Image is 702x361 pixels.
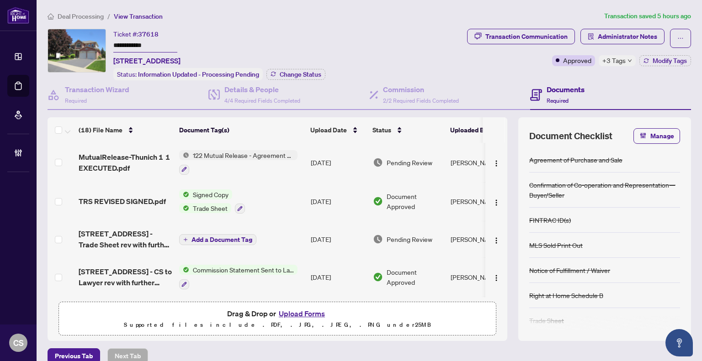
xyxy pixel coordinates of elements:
[602,55,626,66] span: +3 Tags
[79,152,172,173] span: MutualRelease-Thunich 1 1 EXECUTED.pdf
[588,33,594,40] span: solution
[113,68,263,80] div: Status:
[179,203,189,213] img: Status Icon
[529,265,610,275] div: Notice of Fulfillment / Waiver
[650,129,674,143] span: Manage
[489,194,504,209] button: Logo
[665,329,693,356] button: Open asap
[628,58,632,63] span: down
[447,143,516,182] td: [PERSON_NAME]
[179,234,256,245] button: Add a Document Tag
[113,29,159,39] div: Ticket #:
[48,13,54,20] span: home
[372,125,391,135] span: Status
[373,196,383,206] img: Document Status
[633,128,680,144] button: Manage
[677,35,684,42] span: ellipsis
[189,265,298,275] span: Commission Statement Sent to Lawyer
[280,71,321,78] span: Change Status
[114,12,163,21] span: View Transaction
[107,11,110,21] li: /
[489,270,504,284] button: Logo
[307,143,369,182] td: [DATE]
[79,266,172,288] span: [STREET_ADDRESS] - CS to Lawyer rev with further dep.pdf
[547,84,585,95] h4: Documents
[175,117,307,143] th: Document Tag(s)
[179,150,189,160] img: Status Icon
[79,228,172,250] span: [STREET_ADDRESS] - Trade Sheet rev with further dep - [PERSON_NAME] to Review.pdf
[529,290,603,300] div: Right at Home Schedule B
[547,97,569,104] span: Required
[138,30,159,38] span: 37618
[369,117,447,143] th: Status
[383,97,459,104] span: 2/2 Required Fields Completed
[179,265,189,275] img: Status Icon
[447,297,516,336] td: [PERSON_NAME]
[529,155,622,165] div: Agreement of Purchase and Sale
[307,221,369,257] td: [DATE]
[447,221,516,257] td: [PERSON_NAME]
[191,236,252,243] span: Add a Document Tag
[493,274,500,282] img: Logo
[79,125,122,135] span: (18) File Name
[383,84,459,95] h4: Commission
[183,237,188,242] span: plus
[447,257,516,297] td: [PERSON_NAME]
[373,157,383,167] img: Document Status
[179,150,298,175] button: Status Icon122 Mutual Release - Agreement of Purchase and Sale
[493,160,500,167] img: Logo
[58,12,104,21] span: Deal Processing
[64,319,490,330] p: Supported files include .PDF, .JPG, .JPEG, .PNG under 25 MB
[189,150,298,160] span: 122 Mutual Release - Agreement of Purchase and Sale
[13,336,24,349] span: CS
[307,297,369,336] td: [DATE]
[485,29,568,44] div: Transaction Communication
[639,55,691,66] button: Modify Tags
[529,240,583,250] div: MLS Sold Print Out
[48,29,106,72] img: IMG-40709400_1.jpg
[493,199,500,206] img: Logo
[79,196,166,207] span: TRS REVISED SIGNED.pdf
[59,302,496,336] span: Drag & Drop orUpload FormsSupported files include .PDF, .JPG, .JPEG, .PNG under25MB
[179,265,298,289] button: Status IconCommission Statement Sent to Lawyer
[307,117,369,143] th: Upload Date
[387,267,443,287] span: Document Approved
[598,29,657,44] span: Administrator Notes
[447,182,516,221] td: [PERSON_NAME]
[307,257,369,297] td: [DATE]
[227,308,328,319] span: Drag & Drop or
[467,29,575,44] button: Transaction Communication
[580,29,665,44] button: Administrator Notes
[373,272,383,282] img: Document Status
[266,69,325,80] button: Change Status
[75,117,175,143] th: (18) File Name
[489,155,504,170] button: Logo
[7,7,29,24] img: logo
[529,130,612,142] span: Document Checklist
[373,234,383,244] img: Document Status
[113,55,181,66] span: [STREET_ADDRESS]
[387,191,443,211] span: Document Approved
[189,203,231,213] span: Trade Sheet
[604,11,691,21] article: Transaction saved 5 hours ago
[489,232,504,246] button: Logo
[387,234,432,244] span: Pending Review
[65,84,129,95] h4: Transaction Wizard
[653,58,687,64] span: Modify Tags
[529,180,680,200] div: Confirmation of Co-operation and Representation—Buyer/Seller
[307,182,369,221] td: [DATE]
[65,97,87,104] span: Required
[138,70,259,78] span: Information Updated - Processing Pending
[224,84,300,95] h4: Details & People
[447,117,515,143] th: Uploaded By
[387,157,432,167] span: Pending Review
[563,55,591,65] span: Approved
[179,189,245,214] button: Status IconSigned CopyStatus IconTrade Sheet
[224,97,300,104] span: 4/4 Required Fields Completed
[189,189,232,199] span: Signed Copy
[179,189,189,199] img: Status Icon
[310,125,347,135] span: Upload Date
[529,215,571,225] div: FINTRAC ID(s)
[276,308,328,319] button: Upload Forms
